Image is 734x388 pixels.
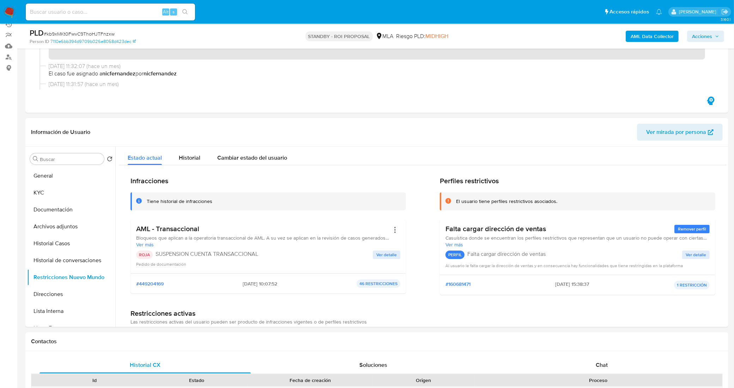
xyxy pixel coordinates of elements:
[479,377,717,384] div: Proceso
[26,7,195,17] input: Buscar usuario o caso...
[359,361,387,369] span: Soluciones
[692,31,712,42] span: Acciones
[721,8,729,16] a: Salir
[377,377,469,384] div: Origen
[426,32,449,40] span: MIDHIGH
[396,32,449,40] span: Riesgo PLD:
[27,167,115,184] button: General
[27,269,115,286] button: Restricciones Nuevo Mundo
[30,38,49,45] b: Person ID
[27,184,115,201] button: KYC
[646,124,706,141] span: Ver mirada por persona
[631,31,674,42] b: AML Data Collector
[163,8,169,15] span: Alt
[27,218,115,235] button: Archivos adjuntos
[40,156,101,162] input: Buscar
[44,30,115,37] span: # kb9xMKt0FwvC9ThoHJTFnzxw
[31,129,90,136] h1: Información de Usuario
[27,201,115,218] button: Documentación
[27,286,115,303] button: Direcciones
[30,27,44,38] b: PLD
[49,377,141,384] div: Id
[596,361,608,369] span: Chat
[626,31,679,42] button: AML Data Collector
[637,124,723,141] button: Ver mirada por persona
[305,31,373,41] p: STANDBY - ROI PROPOSAL
[151,377,243,384] div: Estado
[721,17,730,22] span: 3.160.1
[376,32,394,40] div: MLA
[107,156,113,164] button: Volver al orden por defecto
[50,38,136,45] a: 7110e6bb394d9709b026e8058d423dec
[130,361,160,369] span: Historial CX
[656,9,662,15] a: Notificaciones
[31,338,723,345] h1: Contactos
[687,31,724,42] button: Acciones
[172,8,175,15] span: s
[27,235,115,252] button: Historial Casos
[33,156,38,162] button: Buscar
[609,8,649,16] span: Accesos rápidos
[178,7,192,17] button: search-icon
[27,252,115,269] button: Historial de conversaciones
[253,377,368,384] div: Fecha de creación
[679,8,719,15] p: leandro.caroprese@mercadolibre.com
[27,303,115,320] button: Lista Interna
[27,320,115,337] button: Listas Externas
